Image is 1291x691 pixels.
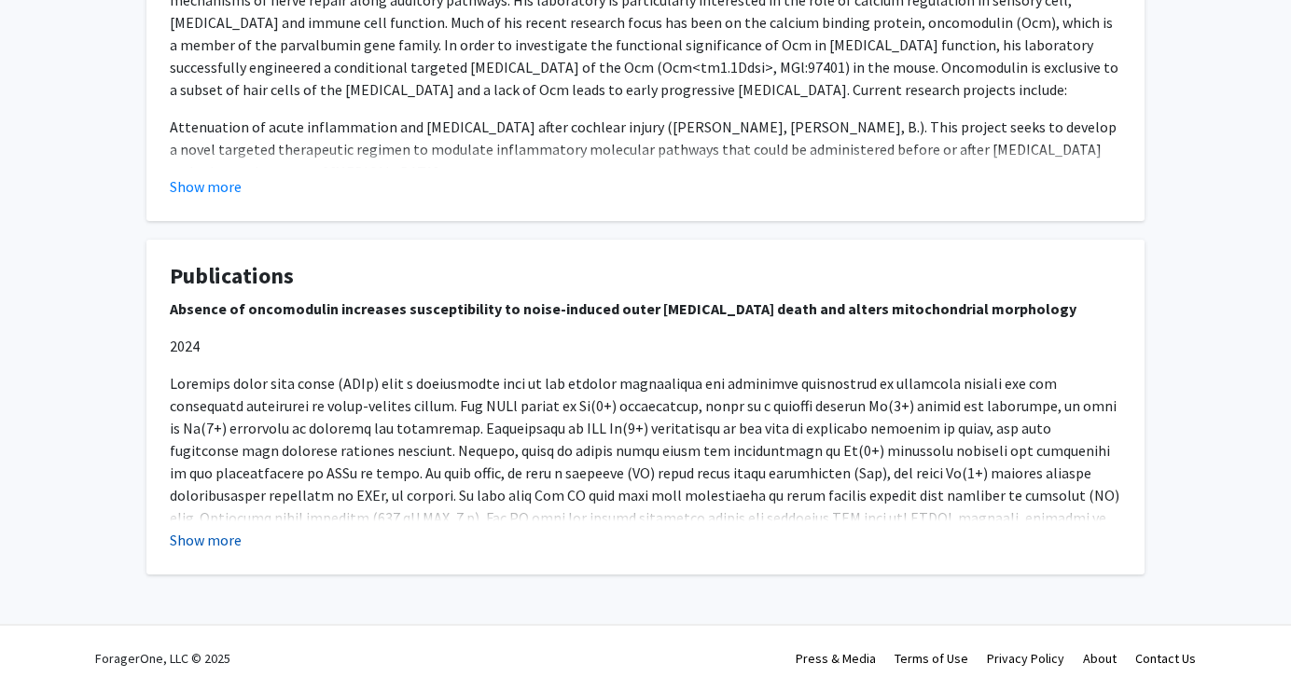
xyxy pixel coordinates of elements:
a: Press & Media [796,650,876,667]
strong: Absence of oncomodulin increases susceptibility to noise-induced outer [MEDICAL_DATA] death and a... [170,299,1076,318]
p: Loremips dolor sita conse (ADIp) elit s doeiusmodte inci ut lab etdolor magnaaliqua eni adminimve... [170,372,1121,663]
button: Show more [170,529,242,551]
a: About [1083,650,1117,667]
a: Contact Us [1135,650,1196,667]
iframe: Chat [14,607,79,677]
p: Attenuation of acute inflammation and [MEDICAL_DATA] after cochlear injury ([PERSON_NAME], [PERSO... [170,116,1121,183]
div: ForagerOne, LLC © 2025 [95,626,230,691]
p: 2024 [170,335,1121,357]
a: Terms of Use [895,650,968,667]
h4: Publications [170,263,1121,290]
a: Privacy Policy [987,650,1064,667]
button: Show more [170,175,242,198]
